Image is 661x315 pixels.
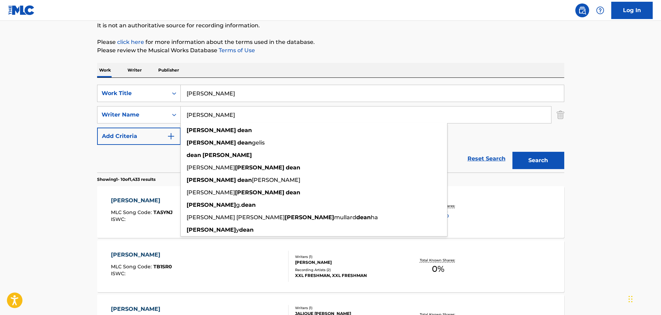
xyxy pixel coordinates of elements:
strong: dean [356,214,371,221]
strong: [PERSON_NAME] [187,139,236,146]
button: Add Criteria [97,128,181,145]
a: [PERSON_NAME]MLC Song Code:TB1SR0ISWC:Writers (1)[PERSON_NAME]Recording Artists (2)XXL FRESHMAN, ... [97,240,564,292]
p: Please review the Musical Works Database [97,46,564,55]
p: Showing 1 - 10 of 1,433 results [97,176,155,183]
strong: dean [286,189,300,196]
img: Delete Criterion [557,106,564,123]
span: ha [371,214,378,221]
strong: [PERSON_NAME] [187,127,236,133]
strong: [PERSON_NAME] [235,189,284,196]
span: [PERSON_NAME] [252,177,300,183]
div: Recording Artists ( 2 ) [295,267,399,272]
a: Log In [611,2,653,19]
div: XXL FRESHMAN, XXL FRESHMAN [295,272,399,279]
span: 0 % [432,263,444,275]
a: [PERSON_NAME]MLC Song Code:TA5YNJISWC:Writers (1)[PERSON_NAME] ZONERecording Artists (4)[PERSON_N... [97,186,564,238]
div: Help [593,3,607,17]
button: Search [512,152,564,169]
strong: dean [286,164,300,171]
span: [PERSON_NAME] [187,164,235,171]
iframe: Chat Widget [626,282,661,315]
span: ISWC : [111,270,127,277]
a: Reset Search [464,151,509,166]
a: Terms of Use [217,47,255,54]
p: Total Known Shares: [420,258,457,263]
form: Search Form [97,85,564,173]
div: [PERSON_NAME] [111,251,172,259]
span: y [236,226,239,233]
span: TB1SR0 [153,263,172,270]
strong: [PERSON_NAME] [202,152,252,158]
strong: dean [237,177,252,183]
strong: [PERSON_NAME] [187,226,236,233]
div: Writers ( 1 ) [295,305,399,311]
strong: dean [239,226,254,233]
span: g. [236,202,241,208]
strong: [PERSON_NAME] [187,202,236,208]
span: [PERSON_NAME] [PERSON_NAME] [187,214,285,221]
span: [PERSON_NAME] [187,189,235,196]
div: Writers ( 1 ) [295,254,399,259]
strong: dean [237,127,252,133]
p: Writer [125,63,144,77]
div: Work Title [102,89,164,98]
img: help [596,6,604,15]
img: search [578,6,586,15]
span: gelis [252,139,265,146]
img: 9d2ae6d4665cec9f34b9.svg [167,132,175,140]
p: Work [97,63,113,77]
p: It is not an authoritative source for recording information. [97,21,564,30]
span: MLC Song Code : [111,209,153,215]
span: ISWC : [111,216,127,222]
span: TA5YNJ [153,209,173,215]
div: [PERSON_NAME] [111,305,173,313]
strong: dean [241,202,256,208]
div: Drag [629,289,633,309]
div: [PERSON_NAME] [111,196,173,205]
div: Writer Name [102,111,164,119]
img: MLC Logo [8,5,35,15]
strong: [PERSON_NAME] [285,214,334,221]
p: Please for more information about the terms used in the database. [97,38,564,46]
a: click here [117,39,144,45]
strong: dean [237,139,252,146]
a: Public Search [575,3,589,17]
span: MLC Song Code : [111,263,153,270]
strong: dean [187,152,201,158]
div: [PERSON_NAME] [295,259,399,266]
strong: [PERSON_NAME] [235,164,284,171]
strong: [PERSON_NAME] [187,177,236,183]
p: Publisher [156,63,181,77]
span: mullard [334,214,356,221]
